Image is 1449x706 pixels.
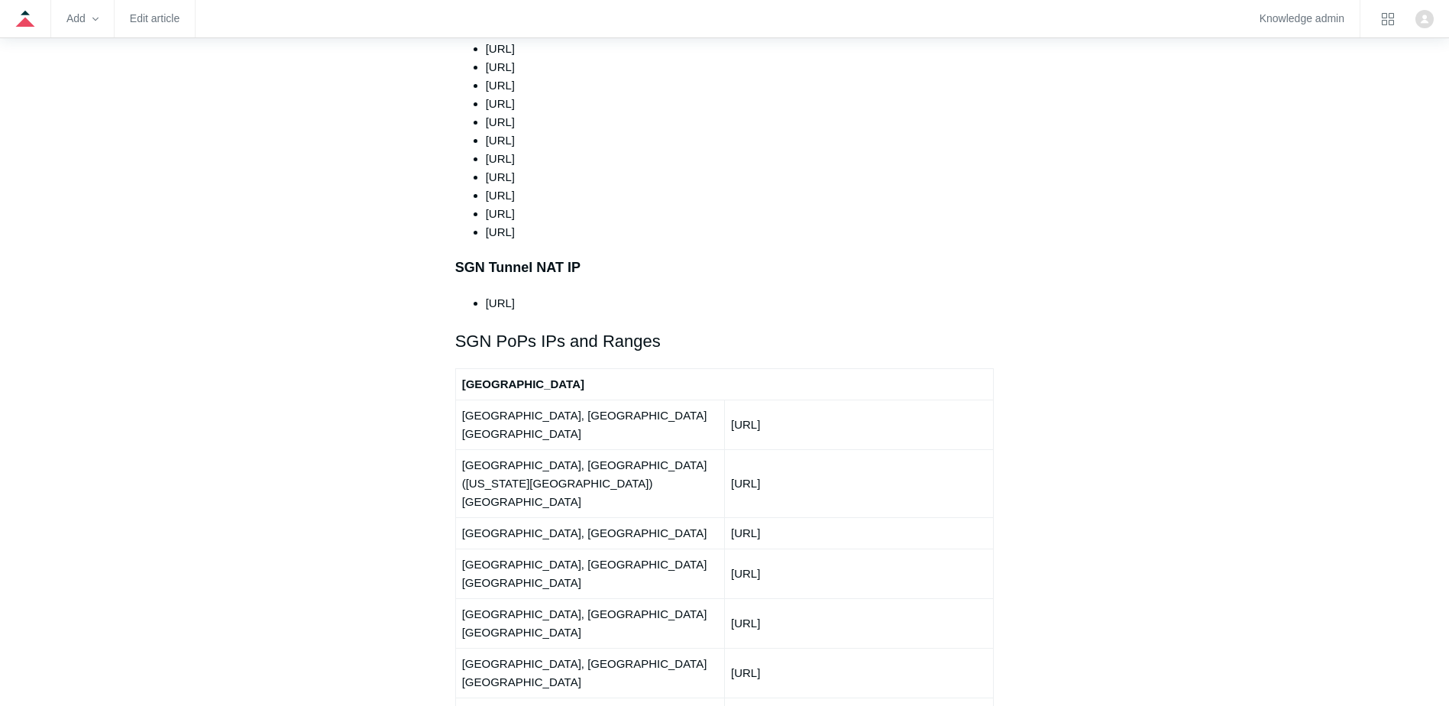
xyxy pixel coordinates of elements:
[724,549,993,598] td: [URL]
[462,377,584,390] strong: [GEOGRAPHIC_DATA]
[486,95,995,113] li: [URL]
[455,449,724,517] td: [GEOGRAPHIC_DATA], [GEOGRAPHIC_DATA] ([US_STATE][GEOGRAPHIC_DATA]) [GEOGRAPHIC_DATA]
[1415,10,1434,28] img: user avatar
[66,15,99,23] zd-hc-trigger: Add
[724,598,993,648] td: [URL]
[724,449,993,517] td: [URL]
[455,328,995,355] h2: SGN PoPs IPs and Ranges
[724,517,993,549] td: [URL]
[455,598,724,648] td: [GEOGRAPHIC_DATA], [GEOGRAPHIC_DATA] [GEOGRAPHIC_DATA]
[486,152,515,165] span: [URL]
[486,76,995,95] li: [URL]
[455,517,724,549] td: [GEOGRAPHIC_DATA], [GEOGRAPHIC_DATA]
[1260,15,1344,23] a: Knowledge admin
[455,549,724,598] td: [GEOGRAPHIC_DATA], [GEOGRAPHIC_DATA] [GEOGRAPHIC_DATA]
[724,400,993,449] td: [URL]
[455,400,724,449] td: [GEOGRAPHIC_DATA], [GEOGRAPHIC_DATA] [GEOGRAPHIC_DATA]
[486,189,515,202] span: [URL]
[455,257,995,279] h3: SGN Tunnel NAT IP
[486,207,515,220] span: [URL]
[1415,10,1434,28] zd-hc-trigger: Click your profile icon to open the profile menu
[486,170,515,183] span: [URL]
[455,648,724,698] td: [GEOGRAPHIC_DATA], [GEOGRAPHIC_DATA] [GEOGRAPHIC_DATA]
[486,134,515,147] span: [URL]
[486,113,995,131] li: [URL]
[486,58,995,76] li: [URL]
[724,648,993,698] td: [URL]
[486,40,995,58] li: [URL]
[486,294,995,313] li: [URL]
[486,223,995,241] li: [URL]
[130,15,180,23] a: Edit article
